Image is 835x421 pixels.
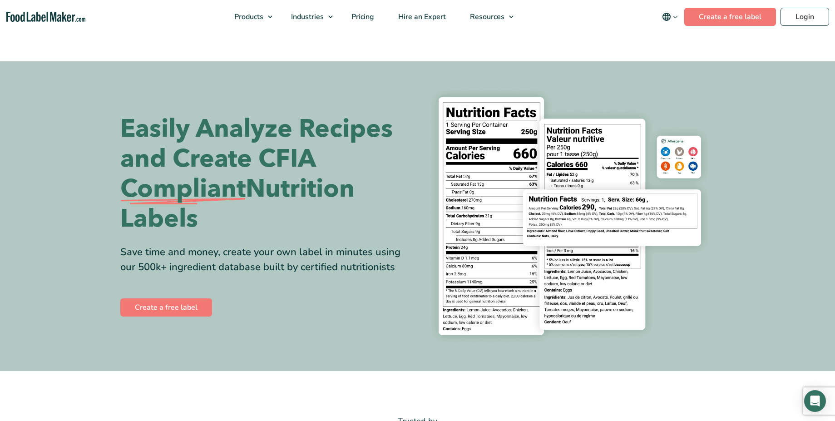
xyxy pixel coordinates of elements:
[781,8,829,26] a: Login
[232,12,264,22] span: Products
[684,8,776,26] a: Create a free label
[120,174,246,204] span: Compliant
[120,114,411,234] h1: Easily Analyze Recipes and Create CFIA Nutrition Labels
[120,298,212,317] a: Create a free label
[395,12,447,22] span: Hire an Expert
[120,245,411,275] div: Save time and money, create your own label in minutes using our 500k+ ingredient database built b...
[349,12,375,22] span: Pricing
[467,12,505,22] span: Resources
[288,12,325,22] span: Industries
